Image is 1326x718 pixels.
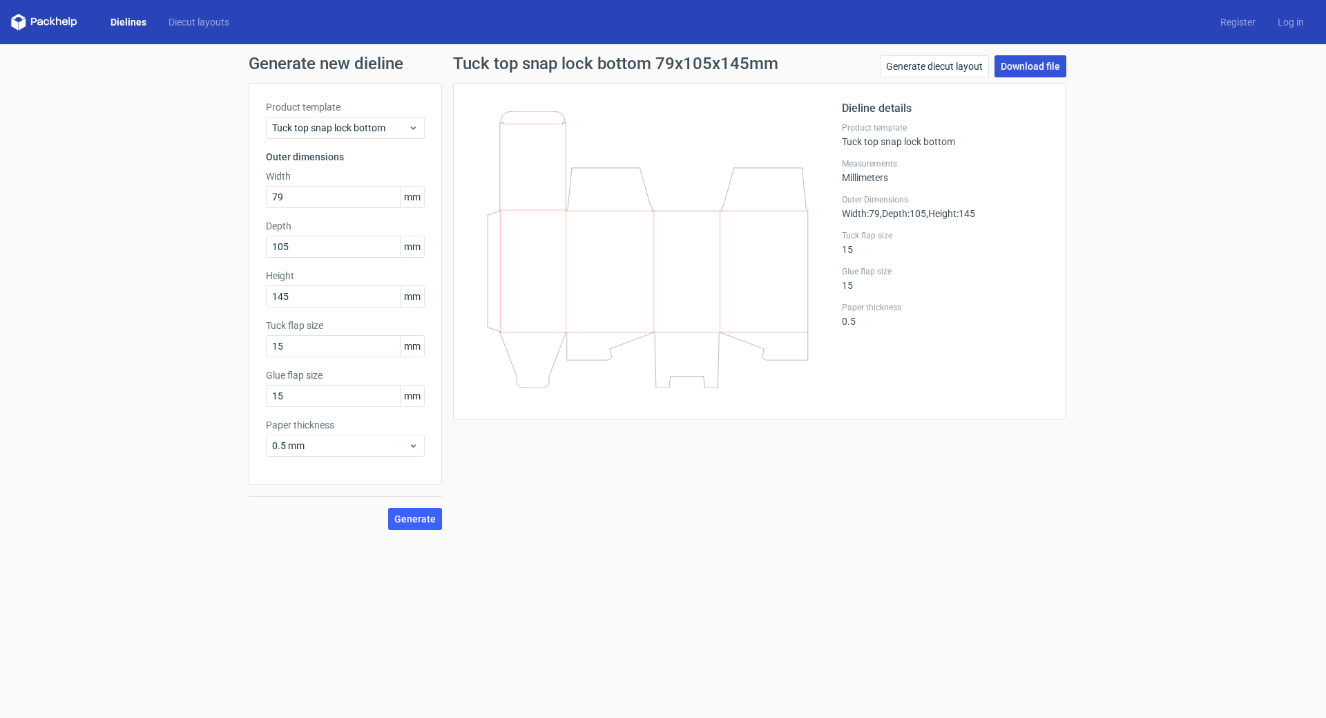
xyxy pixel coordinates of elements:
[388,508,442,530] button: Generate
[400,236,424,257] span: mm
[400,187,424,207] span: mm
[266,219,425,233] label: Depth
[842,122,1049,147] div: Tuck top snap lock bottom
[272,439,408,453] span: 0.5 mm
[400,336,424,357] span: mm
[842,194,1049,205] label: Outer Dimensions
[453,55,778,72] h1: Tuck top snap lock bottom 79x105x145mm
[266,100,425,114] label: Product template
[266,269,425,283] label: Height
[842,230,1049,255] div: 15
[266,368,425,382] label: Glue flap size
[842,208,880,219] span: Width : 79
[842,302,1049,313] label: Paper thickness
[1267,15,1315,29] a: Log in
[400,386,424,406] span: mm
[926,208,975,219] span: , Height : 145
[842,266,1049,291] div: 15
[266,150,425,164] h3: Outer dimensions
[266,418,425,432] label: Paper thickness
[842,266,1049,277] label: Glue flap size
[842,158,1049,183] div: Millimeters
[880,208,926,219] span: , Depth : 105
[157,15,240,29] a: Diecut layouts
[266,169,425,183] label: Width
[400,286,424,307] span: mm
[266,319,425,332] label: Tuck flap size
[995,55,1066,77] a: Download file
[880,55,989,77] a: Generate diecut layout
[99,15,157,29] a: Dielines
[842,302,1049,327] div: 0.5
[842,122,1049,133] label: Product template
[1209,15,1267,29] a: Register
[272,121,408,135] span: Tuck top snap lock bottom
[394,514,436,524] span: Generate
[842,158,1049,169] label: Measurements
[842,230,1049,241] label: Tuck flap size
[842,100,1049,117] h2: Dieline details
[249,55,1077,72] h1: Generate new dieline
